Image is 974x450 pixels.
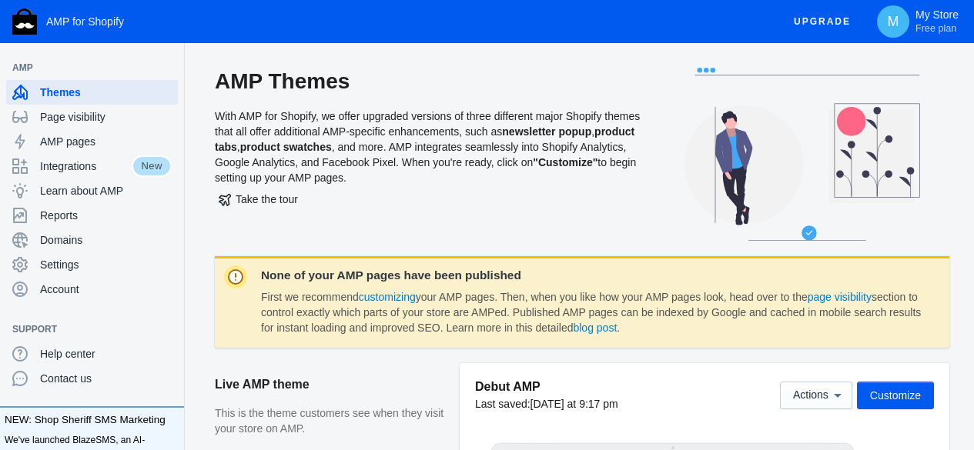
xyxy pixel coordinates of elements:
[6,178,178,203] a: Learn about AMP
[40,346,172,362] span: Help center
[240,141,332,153] b: product swatches
[502,125,591,138] b: newsletter popup
[40,257,172,272] span: Settings
[215,68,655,256] div: With AMP for Shopify, we offer upgraded versions of three different major Shopify themes that all...
[40,183,172,198] span: Learn about AMP
[780,382,852,409] button: Actions
[12,8,37,35] img: Shop Sheriff Logo
[6,228,178,252] a: Domains
[6,129,178,154] a: AMP pages
[40,371,172,386] span: Contact us
[808,291,872,303] a: page visibility
[40,282,172,297] span: Account
[40,232,172,248] span: Domains
[40,208,172,223] span: Reports
[215,68,655,95] h2: AMP Themes
[6,277,178,302] a: Account
[6,203,178,228] a: Reports
[156,65,181,71] button: Add a sales channel
[12,322,156,337] span: Support
[215,185,302,213] button: Take the tour
[573,322,617,334] a: blog post
[40,158,132,174] span: Integrations
[885,14,901,29] span: M
[40,134,172,149] span: AMP pages
[6,105,178,129] a: Page visibility
[40,85,172,100] span: Themes
[359,291,416,303] a: customizing
[475,396,618,412] div: Last saved:
[12,60,156,75] span: AMP
[261,268,922,282] dt: None of your AMP pages have been published
[156,326,181,332] button: Add a sales channel
[6,252,178,277] a: Settings
[215,406,444,436] p: This is the theme customers see when they visit your store on AMP.
[531,398,618,410] span: [DATE] at 9:17 pm
[40,109,172,125] span: Page visibility
[6,366,178,391] a: Contact us
[533,156,597,168] b: "Customize"
[870,389,921,402] span: Customize
[6,80,178,105] a: Themes
[475,378,618,395] h5: Debut AMP
[219,193,298,205] span: Take the tour
[915,22,956,35] span: Free plan
[6,154,178,178] a: IntegrationsNew
[857,382,934,409] button: Customize
[132,155,172,177] span: New
[46,15,124,28] span: AMP for Shopify
[215,363,444,406] h2: Live AMP theme
[793,389,828,402] span: Actions
[261,290,922,335] dd: First we recommend your AMP pages. Then, when you like how your AMP pages look, head over to the ...
[782,8,863,36] button: Upgrade
[915,8,959,35] p: My Store
[794,8,851,35] span: Upgrade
